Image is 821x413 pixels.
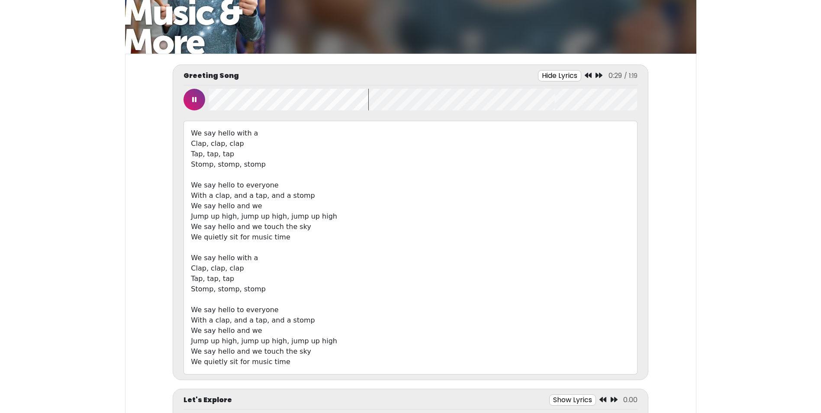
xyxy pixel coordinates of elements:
[624,71,637,80] span: / 1:19
[549,394,596,406] button: Show Lyrics
[184,395,232,405] p: Let's Explore
[538,70,581,81] button: Hide Lyrics
[184,121,637,374] div: We say hello with a Clap, clap, clap Tap, tap, tap Stomp, stomp, stomp We say hello to everyone W...
[184,71,239,81] p: Greeting Song
[609,71,622,81] span: 0:29
[623,395,637,405] span: 0.00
